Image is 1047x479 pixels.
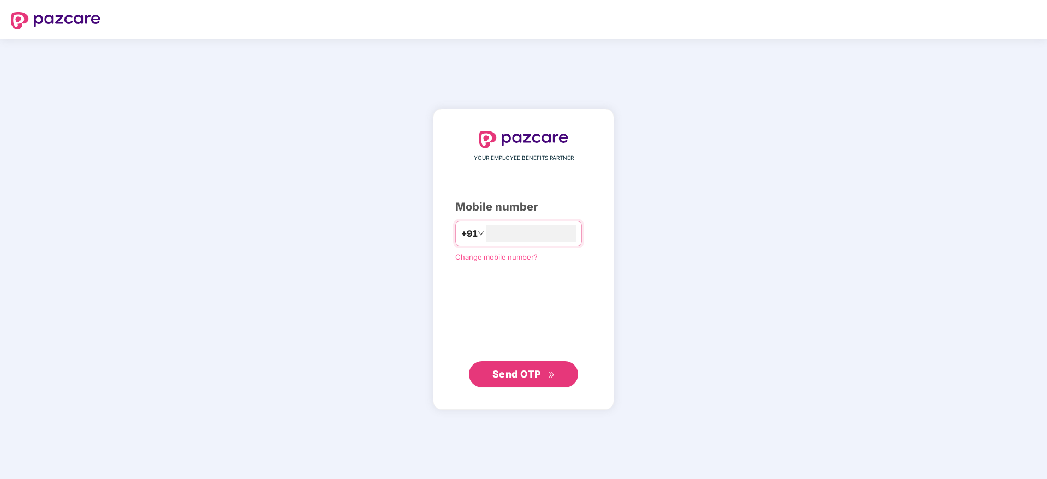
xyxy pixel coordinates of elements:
[11,12,100,29] img: logo
[461,227,478,241] span: +91
[492,368,541,380] span: Send OTP
[548,372,555,379] span: double-right
[479,131,568,148] img: logo
[478,230,484,237] span: down
[474,154,574,163] span: YOUR EMPLOYEE BENEFITS PARTNER
[455,253,538,261] a: Change mobile number?
[455,199,592,215] div: Mobile number
[469,361,578,387] button: Send OTPdouble-right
